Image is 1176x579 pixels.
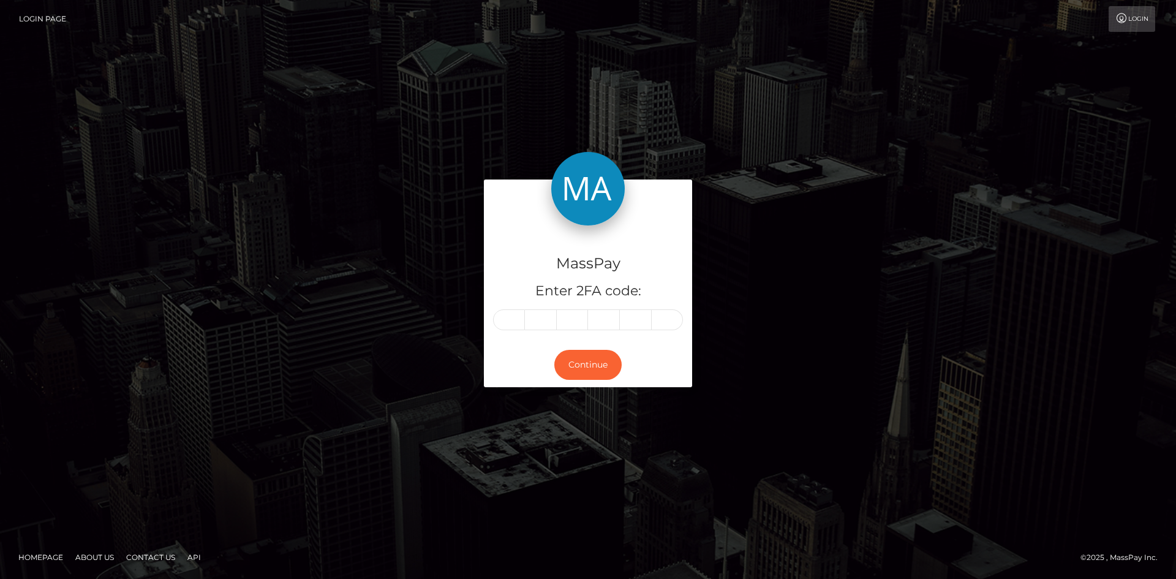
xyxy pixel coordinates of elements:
[1080,551,1167,564] div: © 2025 , MassPay Inc.
[493,253,683,274] h4: MassPay
[19,6,66,32] a: Login Page
[551,152,625,225] img: MassPay
[554,350,622,380] button: Continue
[70,548,119,567] a: About Us
[183,548,206,567] a: API
[493,282,683,301] h5: Enter 2FA code:
[13,548,68,567] a: Homepage
[1109,6,1155,32] a: Login
[121,548,180,567] a: Contact Us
